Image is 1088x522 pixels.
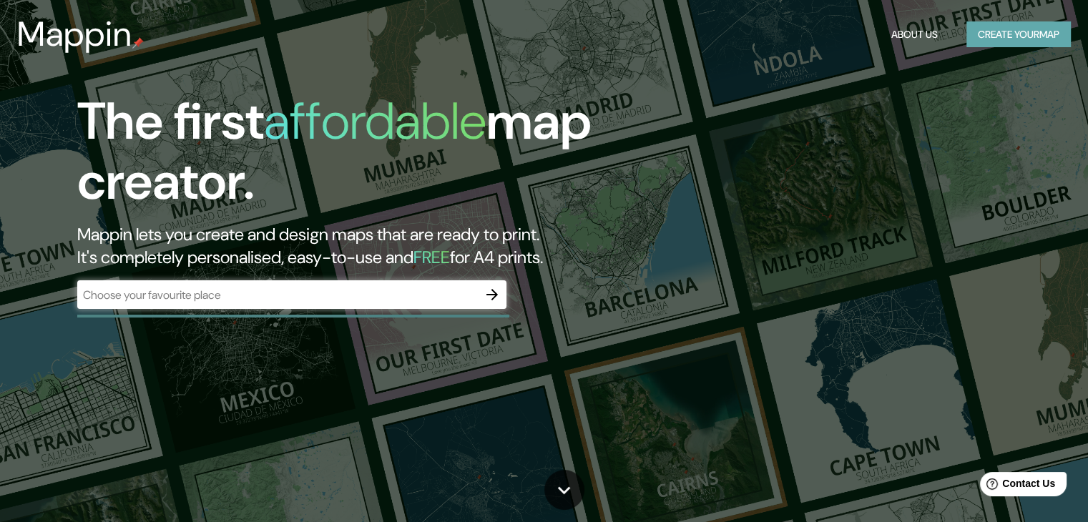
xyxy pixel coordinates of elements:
[966,21,1071,48] button: Create yourmap
[264,88,486,154] h1: affordable
[77,223,622,269] h2: Mappin lets you create and design maps that are ready to print. It's completely personalised, eas...
[17,14,132,54] h3: Mappin
[413,246,450,268] h5: FREE
[886,21,944,48] button: About Us
[961,466,1072,506] iframe: Help widget launcher
[77,287,478,303] input: Choose your favourite place
[77,92,622,223] h1: The first map creator.
[132,37,144,49] img: mappin-pin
